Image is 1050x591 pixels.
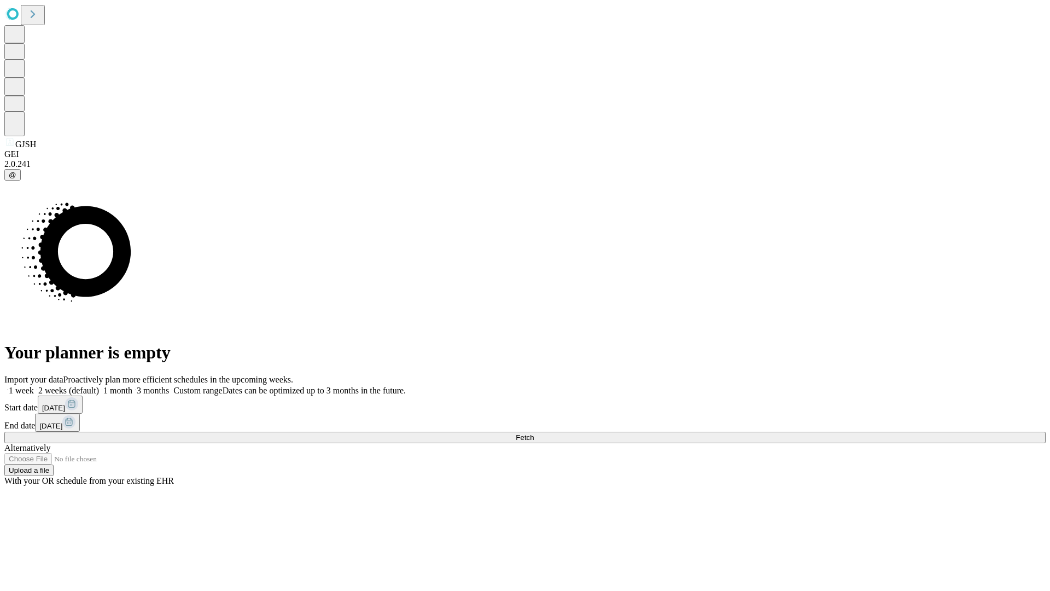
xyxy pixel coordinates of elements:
span: 3 months [137,386,169,395]
span: Dates can be optimized up to 3 months in the future. [223,386,406,395]
button: [DATE] [35,414,80,432]
div: End date [4,414,1046,432]
span: Proactively plan more efficient schedules in the upcoming weeks. [63,375,293,384]
button: Upload a file [4,465,54,476]
span: 1 month [103,386,132,395]
h1: Your planner is empty [4,343,1046,363]
span: [DATE] [39,422,62,430]
button: [DATE] [38,396,83,414]
span: With your OR schedule from your existing EHR [4,476,174,485]
button: @ [4,169,21,181]
span: @ [9,171,16,179]
span: GJSH [15,140,36,149]
span: Alternatively [4,443,50,453]
span: [DATE] [42,404,65,412]
span: Custom range [173,386,222,395]
span: Fetch [516,433,534,442]
span: 1 week [9,386,34,395]
span: 2 weeks (default) [38,386,99,395]
button: Fetch [4,432,1046,443]
div: GEI [4,149,1046,159]
div: Start date [4,396,1046,414]
div: 2.0.241 [4,159,1046,169]
span: Import your data [4,375,63,384]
